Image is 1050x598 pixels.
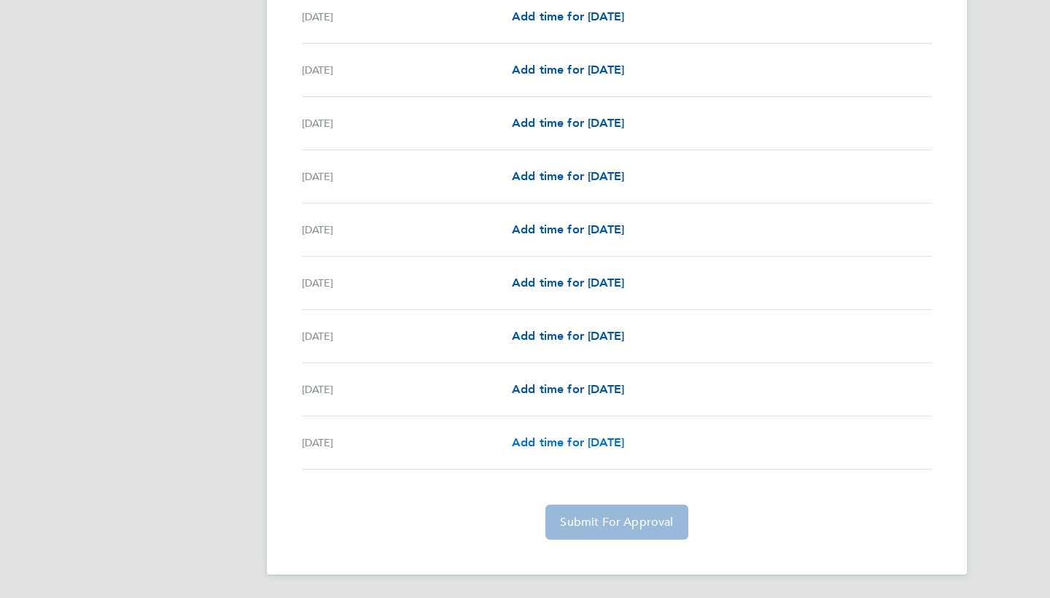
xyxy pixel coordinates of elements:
a: Add time for [DATE] [512,381,624,398]
span: Add time for [DATE] [512,116,624,130]
a: Add time for [DATE] [512,114,624,132]
div: [DATE] [302,114,512,132]
span: Add time for [DATE] [512,276,624,290]
a: Add time for [DATE] [512,274,624,292]
a: Add time for [DATE] [512,327,624,345]
span: Add time for [DATE] [512,435,624,449]
span: Add time for [DATE] [512,329,624,343]
div: [DATE] [302,8,512,26]
a: Add time for [DATE] [512,168,624,185]
div: [DATE] [302,61,512,79]
a: Add time for [DATE] [512,61,624,79]
div: [DATE] [302,274,512,292]
span: Add time for [DATE] [512,169,624,183]
a: Add time for [DATE] [512,434,624,451]
div: [DATE] [302,434,512,451]
span: Add time for [DATE] [512,9,624,23]
div: [DATE] [302,381,512,398]
a: Add time for [DATE] [512,8,624,26]
a: Add time for [DATE] [512,221,624,238]
span: Add time for [DATE] [512,382,624,396]
span: Add time for [DATE] [512,222,624,236]
span: Add time for [DATE] [512,63,624,77]
div: [DATE] [302,168,512,185]
div: [DATE] [302,327,512,345]
div: [DATE] [302,221,512,238]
